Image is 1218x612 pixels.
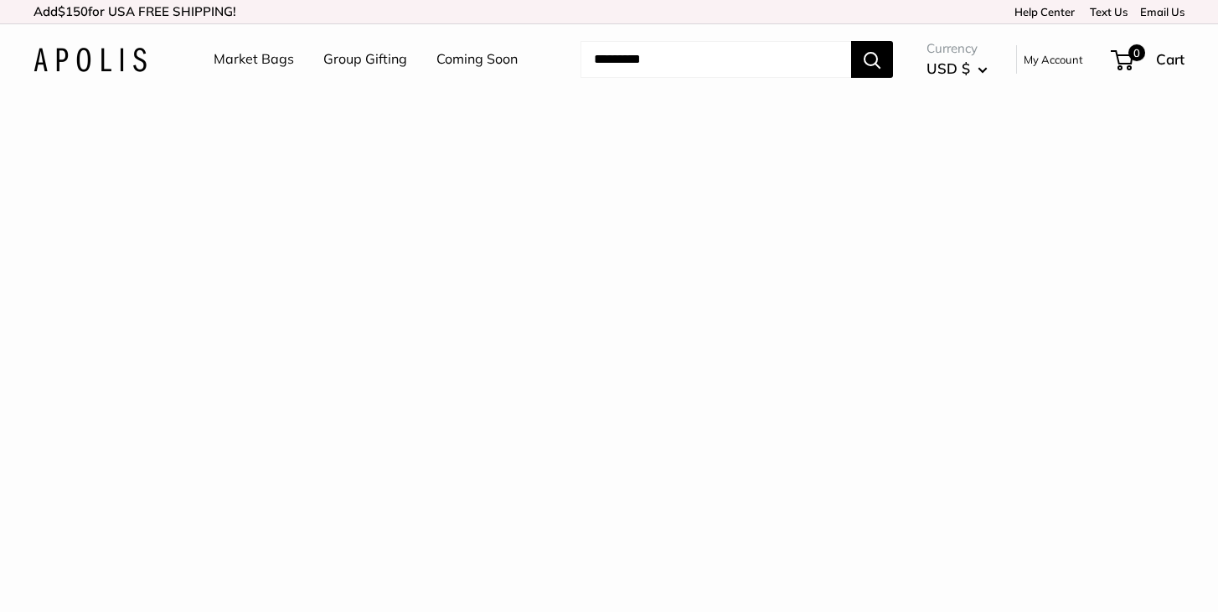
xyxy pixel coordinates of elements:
a: Market Bags [214,47,294,72]
a: Coming Soon [436,47,518,72]
img: Apolis [34,48,147,72]
span: 0 [1128,44,1145,61]
span: $150 [58,3,88,19]
a: Text Us [1090,5,1128,18]
span: Cart [1156,50,1184,68]
a: 0 Cart [1112,46,1184,73]
a: My Account [1024,49,1083,69]
button: Search [851,41,893,78]
a: Help Center [1014,5,1075,18]
span: USD $ [926,59,970,77]
a: Email Us [1140,5,1184,18]
button: USD $ [926,55,988,82]
a: Group Gifting [323,47,407,72]
input: Search... [581,41,851,78]
span: Currency [926,37,988,60]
